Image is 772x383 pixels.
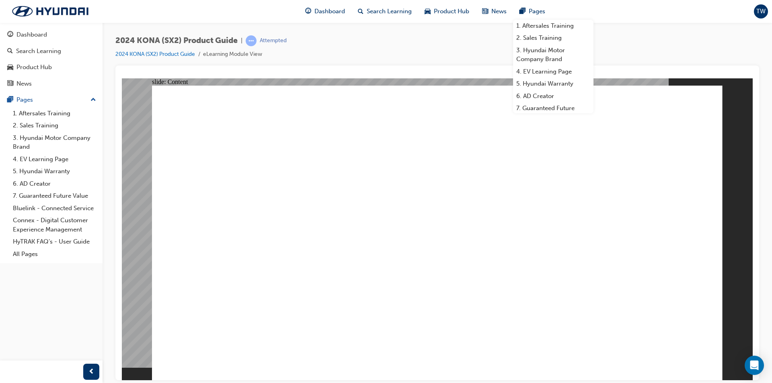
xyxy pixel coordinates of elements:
[88,367,94,377] span: prev-icon
[513,20,593,32] a: 1. Aftersales Training
[314,7,345,16] span: Dashboard
[513,90,593,102] a: 6. AD Creator
[260,37,287,45] div: Attempted
[425,6,431,16] span: car-icon
[115,36,238,45] span: 2024 KONA (SX2) Product Guide
[351,3,418,20] a: search-iconSearch Learning
[305,6,311,16] span: guage-icon
[513,3,552,20] a: pages-iconPages
[10,107,99,120] a: 1. Aftersales Training
[3,92,99,107] button: Pages
[4,3,96,20] img: Trak
[16,47,61,56] div: Search Learning
[7,48,13,55] span: search-icon
[10,236,99,248] a: HyTRAK FAQ's - User Guide
[513,102,593,123] a: 7. Guaranteed Future Value
[519,6,526,16] span: pages-icon
[7,80,13,88] span: news-icon
[10,119,99,132] a: 2. Sales Training
[203,50,262,59] li: eLearning Module View
[16,30,47,39] div: Dashboard
[16,63,52,72] div: Product Hub
[10,190,99,202] a: 7. Guaranteed Future Value
[299,3,351,20] a: guage-iconDashboard
[754,4,768,18] button: TW
[513,44,593,66] a: 3. Hyundai Motor Company Brand
[513,66,593,78] a: 4. EV Learning Page
[745,356,764,375] div: Open Intercom Messenger
[756,7,766,16] span: TW
[16,95,33,104] div: Pages
[3,60,99,75] a: Product Hub
[10,178,99,190] a: 6. AD Creator
[358,6,363,16] span: search-icon
[115,51,195,57] a: 2024 KONA (SX2) Product Guide
[7,96,13,104] span: pages-icon
[10,165,99,178] a: 5. Hyundai Warranty
[10,153,99,166] a: 4. EV Learning Page
[513,78,593,90] a: 5. Hyundai Warranty
[7,64,13,71] span: car-icon
[3,27,99,42] a: Dashboard
[10,248,99,260] a: All Pages
[10,132,99,153] a: 3. Hyundai Motor Company Brand
[241,36,242,45] span: |
[367,7,412,16] span: Search Learning
[10,214,99,236] a: Connex - Digital Customer Experience Management
[482,6,488,16] span: news-icon
[90,95,96,105] span: up-icon
[3,26,99,92] button: DashboardSearch LearningProduct HubNews
[418,3,476,20] a: car-iconProduct Hub
[3,76,99,91] a: News
[491,7,507,16] span: News
[476,3,513,20] a: news-iconNews
[529,7,545,16] span: Pages
[16,79,32,88] div: News
[3,44,99,59] a: Search Learning
[434,7,469,16] span: Product Hub
[513,32,593,44] a: 2. Sales Training
[246,35,257,46] span: learningRecordVerb_ATTEMPT-icon
[7,31,13,39] span: guage-icon
[10,202,99,215] a: Bluelink - Connected Service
